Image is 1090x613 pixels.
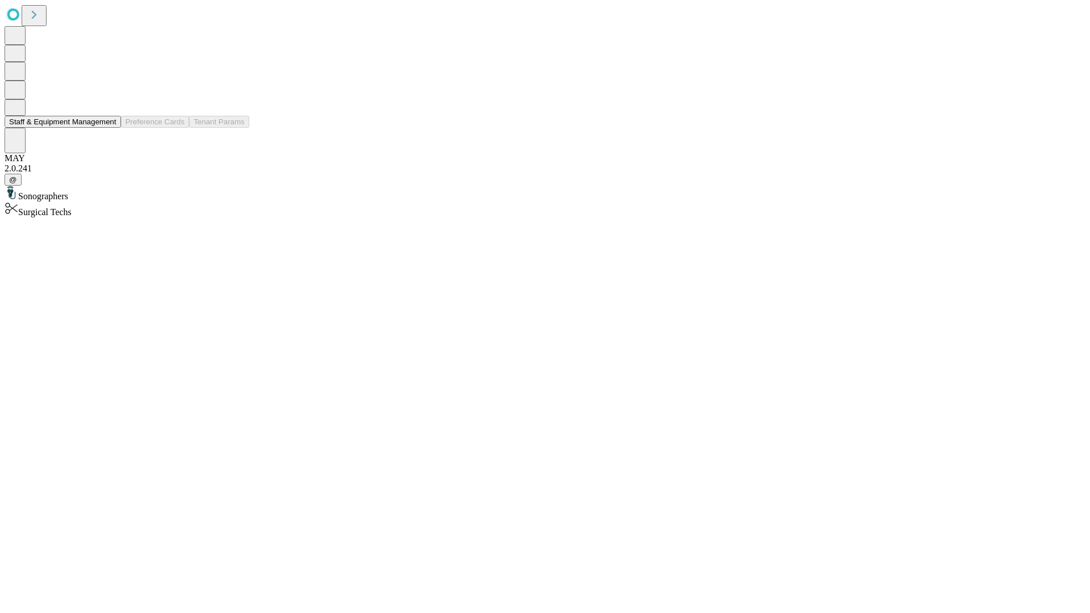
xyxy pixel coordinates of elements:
[5,201,1085,217] div: Surgical Techs
[5,153,1085,163] div: MAY
[5,174,22,186] button: @
[5,186,1085,201] div: Sonographers
[5,116,121,128] button: Staff & Equipment Management
[121,116,189,128] button: Preference Cards
[5,163,1085,174] div: 2.0.241
[9,175,17,184] span: @
[189,116,249,128] button: Tenant Params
